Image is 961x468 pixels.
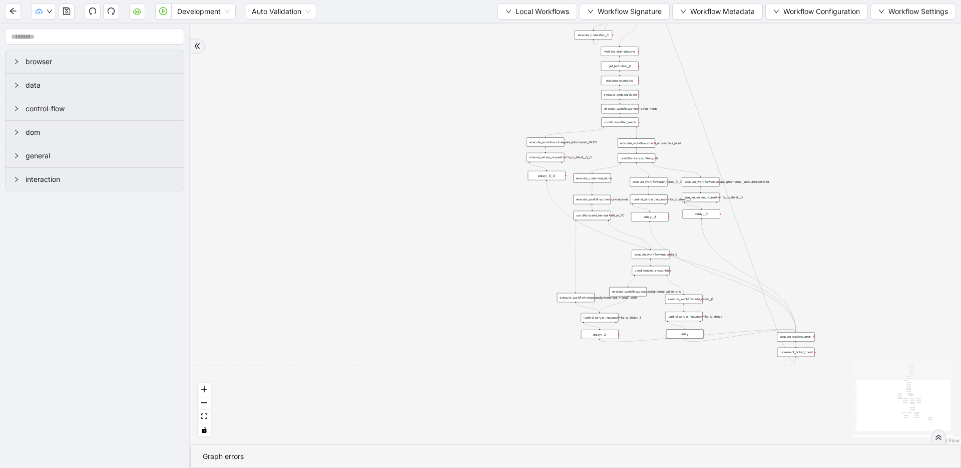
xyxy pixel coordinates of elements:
span: browser [26,56,176,67]
div: wait_for_element:ptno [601,47,638,56]
div: execute_code:stop__0 [575,31,612,40]
div: increment_ticket_count: [777,348,815,357]
span: Auto Validation [252,4,310,19]
button: downWorkflow Configuration [765,4,868,20]
div: delay:__0__0 [528,171,566,180]
button: redo [103,4,119,20]
div: execute_code:currDate [601,90,639,100]
button: arrow-left [5,4,21,20]
div: delay: [666,329,704,339]
div: execute_workflow:close_assigntomanual_MEDS [527,137,564,147]
div: execute_code:med_name [573,173,611,183]
div: execute_code:counter__0 [777,332,814,342]
div: execute_code:ptno [601,76,639,85]
g: Edge from delay:__3 to execute_code:counter__0 [650,222,796,331]
span: play-circle [159,7,167,15]
button: play-circle [155,4,171,20]
div: execute_workflow:close_assigntomanual_no_enc [609,287,647,297]
span: redo [107,7,115,15]
div: interaction [6,168,184,191]
span: cloud-upload [36,8,43,15]
span: down [680,9,686,15]
div: general [6,144,184,167]
g: Edge from delay:__2 to execute_code:counter__0 [600,329,796,342]
g: Edge from conditions:encounters_vali to execute_workflow:close_assigntomanual_encountersInvalid [653,164,701,176]
span: control-flow [26,103,176,114]
div: execute_workflow:check_other_meds [601,104,639,114]
span: dom [26,127,176,138]
span: right [14,82,20,88]
span: double-right [935,434,942,441]
div: execute_workflow:check_exceptions [573,195,611,204]
div: delay:__3 [631,212,669,221]
div: execute_workflow:close_assigntomanual_encountersInvalid [682,177,719,187]
span: plus-circle [697,325,704,331]
div: luminai_server_request:write_to_sheet__0 [682,193,719,202]
span: Workflow Configuration [783,6,860,17]
div: luminai_server_request:write_to_sheet__0__0 [527,153,564,162]
span: plus-circle [662,207,668,214]
span: Development [177,4,230,19]
span: plus-circle [559,166,565,172]
button: downWorkflow Settings [870,4,956,20]
span: arrow-left [9,7,17,15]
div: get_text:ptno__0 [601,62,639,71]
div: conditions:no_encounters [632,266,670,276]
g: Edge from delay:__0 to execute_code:counter__0 [701,219,796,331]
button: cloud-server [129,4,145,20]
div: conditions:encounters_vali [618,153,655,163]
g: Edge from conditions:encounters_vali to execute_code:med_name [592,164,620,173]
g: Edge from conditions:too_old to execute_code:stop__0 [593,22,605,29]
div: luminai_server_request:write_to_sheet__1 [581,313,619,323]
g: Edge from luminai_server_request:write_to_sheet__2 to delay:__3 [633,205,650,211]
div: luminai_server_request:write_to_sheet__0__0plus-circle [527,153,564,162]
div: conditions:other_meds [601,117,639,127]
div: luminai_server_request:write_to_sheetplus-circle [665,312,703,321]
div: delay:__2 [581,330,619,339]
span: down [773,9,779,15]
div: control-flow [6,97,184,120]
g: Edge from execute_workflow:close_assigntomanual_no_enc to luminai_server_request:write_to_sheet__1 [600,297,628,312]
a: React Flow attribution [933,437,959,443]
span: right [14,153,20,159]
span: right [14,59,20,65]
button: toggle interactivity [198,423,211,437]
button: zoom in [198,383,211,396]
div: Graph errors [203,451,948,462]
g: Edge from luminai_server_request:write_to_sheet__0__0 to delay:__0__0 [529,163,547,170]
div: conditions:end_manualAuth_or_FC [574,211,611,220]
g: Edge from conditions:no_encounters to execute_workflow:close_assigntomanual_no_enc [628,276,635,286]
span: down [47,9,53,15]
div: delay:__0 [683,209,720,219]
span: plus-circle [714,206,720,212]
g: Edge from luminai_server_request:write_to_sheet to delay: [668,322,685,329]
g: Edge from conditions:too_old to wait_for_element:ptno [620,22,637,46]
div: execute_workflow:add_notes__0 [665,295,703,304]
button: undo [85,4,101,20]
div: luminai_server_request:write_to_sheet__0plus-circle [682,193,719,202]
g: Edge from execute_workflow:close_assigntomanual_manual_auth to luminai_server_request:write_to_sh... [576,303,600,312]
g: Edge from conditions:encounters_vali to execute_workflow:add_notes__0__0 [637,164,649,176]
div: luminai_server_request:write_to_sheet [665,312,703,321]
span: interaction [26,174,176,185]
button: downWorkflow Signature [580,4,670,20]
g: Edge from delay: to execute_code:counter__0 [685,329,796,342]
button: downWorkflow Metadata [672,4,763,20]
span: Workflow Signature [598,6,662,17]
g: Edge from conditions:no_encounters to execute_workflow:add_notes__0 [667,276,684,294]
div: execute_workflow:encounters [632,250,669,259]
